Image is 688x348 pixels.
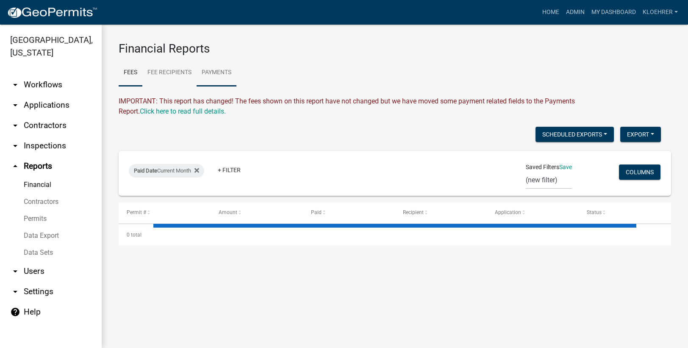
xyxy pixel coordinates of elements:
span: Recipient [403,209,424,215]
datatable-header-cell: Amount [211,203,302,223]
a: My Dashboard [588,4,639,20]
a: Fees [119,59,142,86]
i: arrow_drop_down [10,80,20,90]
a: Payments [197,59,236,86]
div: IMPORTANT: This report has changed! The fees shown on this report have not changed but we have mo... [119,96,671,117]
span: Permit # [127,209,146,215]
a: kloehrer [639,4,681,20]
div: 0 total [119,224,671,245]
a: Admin [563,4,588,20]
datatable-header-cell: Recipient [394,203,486,223]
button: Export [620,127,661,142]
i: arrow_drop_down [10,266,20,276]
i: arrow_drop_down [10,120,20,131]
i: arrow_drop_down [10,100,20,110]
span: Status [587,209,602,215]
wm-modal-confirm: Upcoming Changes to Daily Fees Report [140,107,226,115]
button: Columns [619,164,660,180]
i: arrow_drop_down [10,287,20,297]
datatable-header-cell: Status [579,203,671,223]
i: help [10,307,20,317]
span: Saved Filters [526,163,559,172]
i: arrow_drop_down [10,141,20,151]
span: Amount [219,209,237,215]
span: Paid Date [134,167,157,174]
a: Save [559,164,572,170]
div: Current Month [129,164,204,178]
a: Home [539,4,563,20]
i: arrow_drop_up [10,161,20,171]
datatable-header-cell: Paid [302,203,394,223]
datatable-header-cell: Permit # [119,203,211,223]
span: Paid [311,209,322,215]
span: Application [495,209,521,215]
button: Scheduled Exports [535,127,614,142]
a: Fee Recipients [142,59,197,86]
a: + Filter [211,162,247,178]
h3: Financial Reports [119,42,671,56]
datatable-header-cell: Application [487,203,579,223]
a: Click here to read full details. [140,107,226,115]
